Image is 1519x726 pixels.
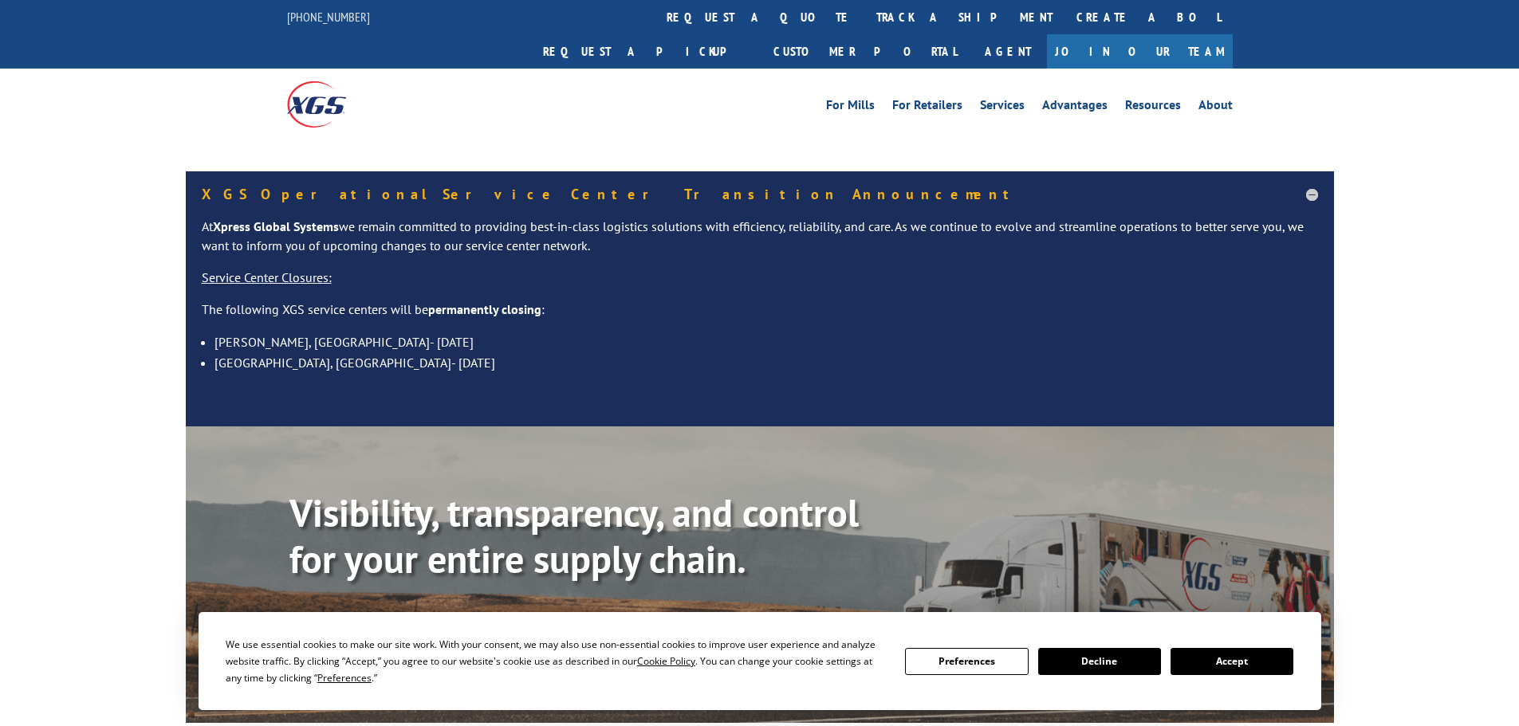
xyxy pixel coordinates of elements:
[637,654,695,668] span: Cookie Policy
[214,332,1318,352] li: [PERSON_NAME], [GEOGRAPHIC_DATA]- [DATE]
[226,636,886,686] div: We use essential cookies to make our site work. With your consent, we may also use non-essential ...
[289,488,859,583] b: Visibility, transparency, and control for your entire supply chain.
[214,352,1318,373] li: [GEOGRAPHIC_DATA], [GEOGRAPHIC_DATA]- [DATE]
[1038,648,1161,675] button: Decline
[1047,34,1233,69] a: Join Our Team
[202,187,1318,202] h5: XGS Operational Service Center Transition Announcement
[1125,99,1181,116] a: Resources
[213,218,339,234] strong: Xpress Global Systems
[202,300,1318,332] p: The following XGS service centers will be :
[761,34,969,69] a: Customer Portal
[892,99,962,116] a: For Retailers
[531,34,761,69] a: Request a pickup
[1042,99,1108,116] a: Advantages
[202,218,1318,269] p: At we remain committed to providing best-in-class logistics solutions with efficiency, reliabilit...
[1198,99,1233,116] a: About
[905,648,1028,675] button: Preferences
[202,269,332,285] u: Service Center Closures:
[199,612,1321,710] div: Cookie Consent Prompt
[980,99,1025,116] a: Services
[969,34,1047,69] a: Agent
[826,99,875,116] a: For Mills
[1171,648,1293,675] button: Accept
[317,671,372,685] span: Preferences
[428,301,541,317] strong: permanently closing
[287,9,370,25] a: [PHONE_NUMBER]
